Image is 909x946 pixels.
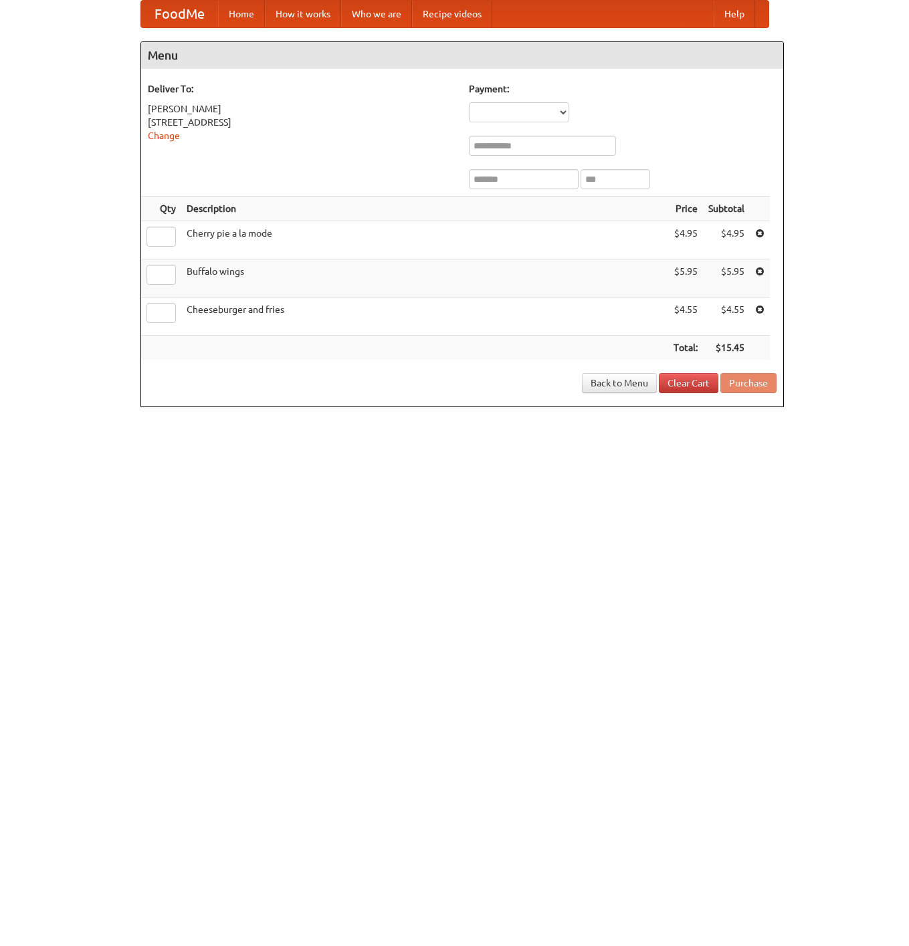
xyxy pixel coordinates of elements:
td: $4.55 [703,298,750,336]
th: Price [668,197,703,221]
a: FoodMe [141,1,218,27]
th: Subtotal [703,197,750,221]
a: Home [218,1,265,27]
td: $5.95 [668,259,703,298]
button: Purchase [720,373,777,393]
h5: Deliver To: [148,82,456,96]
td: $4.95 [703,221,750,259]
td: Cheeseburger and fries [181,298,668,336]
td: Cherry pie a la mode [181,221,668,259]
a: Change [148,130,180,141]
div: [STREET_ADDRESS] [148,116,456,129]
th: Qty [141,197,181,221]
a: Help [714,1,755,27]
td: $5.95 [703,259,750,298]
a: How it works [265,1,341,27]
a: Back to Menu [582,373,657,393]
td: $4.55 [668,298,703,336]
a: Who we are [341,1,412,27]
a: Recipe videos [412,1,492,27]
th: $15.45 [703,336,750,360]
td: Buffalo wings [181,259,668,298]
th: Total: [668,336,703,360]
h4: Menu [141,42,783,69]
a: Clear Cart [659,373,718,393]
td: $4.95 [668,221,703,259]
th: Description [181,197,668,221]
div: [PERSON_NAME] [148,102,456,116]
h5: Payment: [469,82,777,96]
